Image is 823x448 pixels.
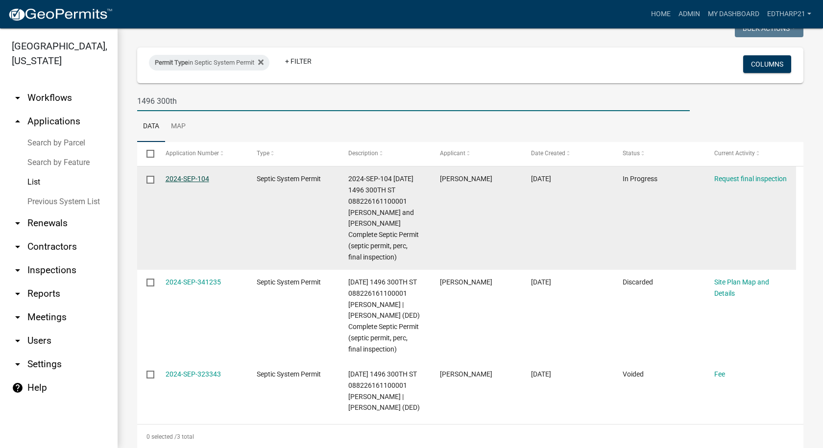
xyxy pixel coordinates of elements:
[440,370,492,378] span: Kylee K Blaker
[531,370,551,378] span: 10/14/2024
[440,150,465,157] span: Applicant
[257,278,321,286] span: Septic System Permit
[623,175,657,183] span: In Progress
[149,55,269,71] div: in Septic System Permit
[12,288,24,300] i: arrow_drop_down
[714,150,755,157] span: Current Activity
[735,20,803,37] button: Bulk Actions
[647,5,675,24] a: Home
[348,278,420,353] span: 12/02/2024 1496 300TH ST 088226161100001 Mercer, Terry L | Mercer, Roberta L (DED) Complete Septi...
[714,175,787,183] a: Request final inspection
[704,142,796,165] datatable-header-cell: Current Activity
[166,150,219,157] span: Application Number
[247,142,339,165] datatable-header-cell: Type
[137,111,165,142] a: Data
[12,311,24,323] i: arrow_drop_down
[166,278,221,286] a: 2024-SEP-341235
[531,278,551,286] span: 12/02/2024
[348,370,420,411] span: 10/14/2024 1496 300TH ST 088226161100001 Mercer, Terry L | Mercer, Roberta L (DED)
[12,241,24,253] i: arrow_drop_down
[440,175,492,183] span: Kylee K Blaker
[137,91,690,111] input: Search for applications
[12,358,24,370] i: arrow_drop_down
[531,150,565,157] span: Date Created
[257,370,321,378] span: Septic System Permit
[339,142,431,165] datatable-header-cell: Description
[623,150,640,157] span: Status
[12,382,24,394] i: help
[12,92,24,104] i: arrow_drop_down
[155,59,188,66] span: Permit Type
[763,5,815,24] a: EdTharp21
[12,335,24,347] i: arrow_drop_down
[257,175,321,183] span: Septic System Permit
[165,111,192,142] a: Map
[166,370,221,378] a: 2024-SEP-323343
[277,52,319,70] a: + Filter
[156,142,247,165] datatable-header-cell: Application Number
[613,142,705,165] datatable-header-cell: Status
[12,116,24,127] i: arrow_drop_up
[531,175,551,183] span: 12/09/2024
[675,5,704,24] a: Admin
[440,278,492,286] span: Kylee K Blaker
[714,278,769,297] a: Site Plan Map and Details
[743,55,791,73] button: Columns
[146,433,177,440] span: 0 selected /
[714,370,725,378] a: Fee
[348,175,419,260] span: 2024-SEP-104 12/09/2024 1496 300TH ST 088226161100001 Kylee Blaker and Andrew Blaker Complete Sep...
[623,278,653,286] span: Discarded
[348,150,378,157] span: Description
[430,142,522,165] datatable-header-cell: Applicant
[12,264,24,276] i: arrow_drop_down
[166,175,209,183] a: 2024-SEP-104
[704,5,763,24] a: My Dashboard
[623,370,644,378] span: Voided
[257,150,269,157] span: Type
[522,142,613,165] datatable-header-cell: Date Created
[137,142,156,165] datatable-header-cell: Select
[12,217,24,229] i: arrow_drop_down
